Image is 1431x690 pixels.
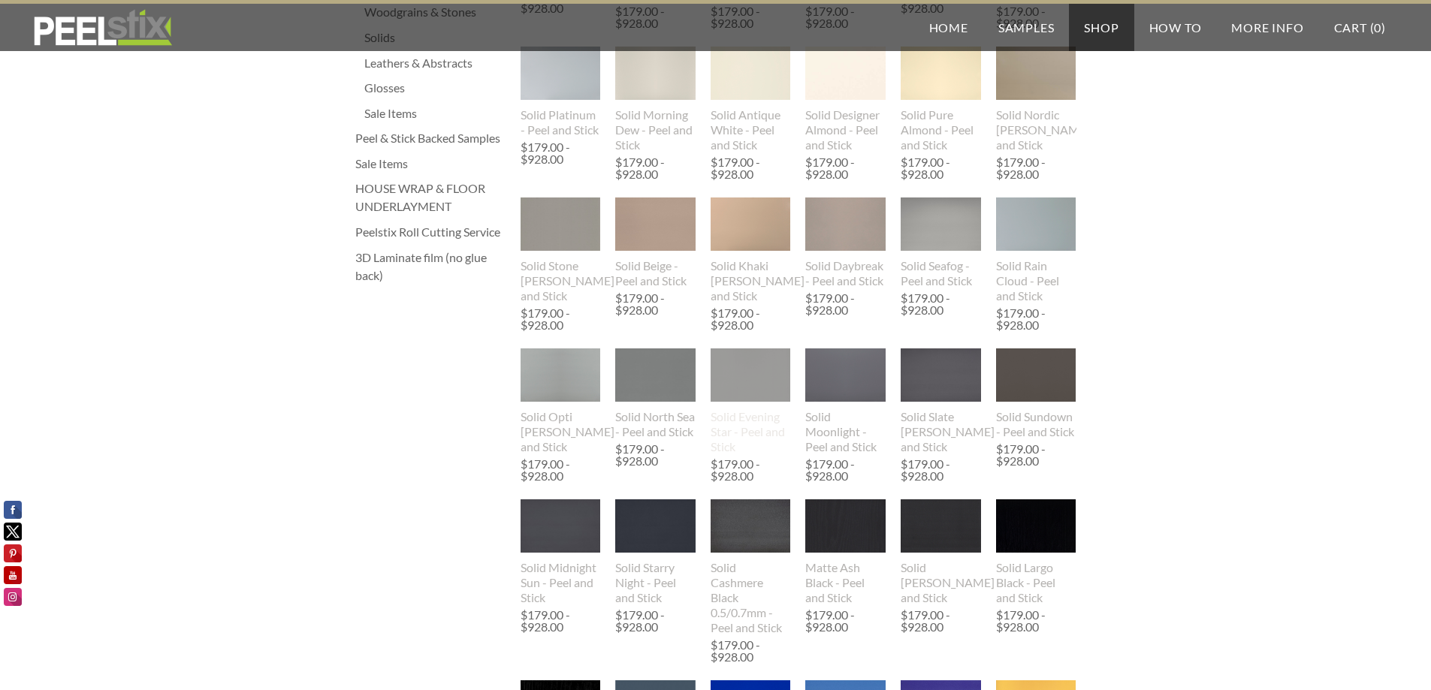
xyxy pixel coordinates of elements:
a: Solid Morning Dew - Peel and Stick [615,47,696,152]
a: Solid Antique White - Peel and Stick [711,47,791,152]
img: s832171791223022656_p564_i1_w400.jpeg [615,47,696,100]
div: $179.00 - $928.00 [805,156,882,180]
a: Cart (0) [1319,4,1401,51]
div: $179.00 - $928.00 [711,156,787,180]
div: $179.00 - $928.00 [996,156,1073,180]
a: Peel & Stick Backed Samples [355,129,506,147]
a: Solid Midnight Sun - Peel and Stick [521,499,601,604]
a: Sale Items [364,104,506,122]
div: $179.00 - $928.00 [901,458,977,482]
div: Solid Daybreak - Peel and Stick [805,258,886,288]
div: $179.00 - $928.00 [996,609,1073,633]
a: Solid Cashmere Black 0.5/0.7mm - Peel and Stick [711,499,791,634]
a: Sale Items [355,155,506,173]
a: Solid Designer Almond - Peel and Stick [805,47,886,152]
a: Solid Rain Cloud - Peel and Stick [996,197,1076,303]
div: Solid Cashmere Black 0.5/0.7mm - Peel and Stick [711,560,791,635]
div: Solid Rain Cloud - Peel and Stick [996,258,1076,303]
div: $179.00 - $928.00 [615,156,692,180]
a: Solid Moonlight - Peel and Stick [805,348,886,453]
a: Shop [1069,4,1134,51]
img: s832171791223022656_p834_i1_w640.jpeg [901,197,981,251]
img: s832171791223022656_p568_i1_w400.jpeg [521,47,601,100]
a: How To [1134,4,1217,51]
div: Solid Starry Night - Peel and Stick [615,560,696,605]
div: $179.00 - $928.00 [521,141,597,165]
img: s832171791223022656_p799_i1_w640.jpeg [805,475,886,579]
div: Solid [PERSON_NAME] and Stick [901,560,981,605]
div: Solid Opti [PERSON_NAME] and Stick [521,409,601,454]
img: s832171791223022656_p554_i1_w390.jpeg [711,46,791,101]
a: Solid Sundown - Peel and Stick [996,348,1076,438]
a: Peelstix Roll Cutting Service [355,223,506,241]
img: s832171791223022656_p573_i2_w2048.jpeg [615,499,696,553]
div: $179.00 - $928.00 [711,639,787,663]
div: Solid Morning Dew - Peel and Stick [615,107,696,152]
div: $179.00 - $928.00 [521,609,597,633]
a: Solid Pure Almond - Peel and Stick [901,47,981,152]
a: Solid Nordic [PERSON_NAME] and Stick [996,47,1076,152]
img: s832171791223022656_p929_i1_w2048.jpeg [711,499,791,553]
a: More Info [1216,4,1318,51]
a: Solid Opti [PERSON_NAME] and Stick [521,348,601,453]
a: Solid Beige - Peel and Stick [615,197,696,288]
img: s832171791223022656_p565_i1_w400.jpeg [996,47,1076,100]
div: $179.00 - $928.00 [996,443,1073,467]
div: Solid Stone [PERSON_NAME] and Stick [521,258,601,303]
div: Solid Sundown - Peel and Stick [996,409,1076,439]
div: Solid Midnight Sun - Peel and Stick [521,560,601,605]
img: s832171791223022656_p574_i1_w400.jpeg [996,348,1076,402]
img: s832171791223022656_p566_i1_w400.jpeg [521,348,601,402]
img: s832171791223022656_p569_i1_w400.jpeg [901,47,981,100]
div: Solid North Sea - Peel and Stick [615,409,696,439]
img: s832171791223022656_p570_i1_w400.jpeg [996,197,1076,251]
div: $179.00 - $928.00 [805,458,882,482]
img: REFACE SUPPLIES [30,9,175,47]
a: Solid North Sea - Peel and Stick [615,348,696,438]
img: s832171791223022656_p925_i1_w2048.jpeg [521,499,601,553]
div: Solid Slate [PERSON_NAME] and Stick [901,409,981,454]
div: Solid Antique White - Peel and Stick [711,107,791,152]
div: $179.00 - $928.00 [521,307,597,331]
div: $179.00 - $928.00 [996,307,1073,331]
a: Solid Slate [PERSON_NAME] and Stick [901,348,981,453]
div: Leathers & Abstracts [364,54,506,72]
img: s832171791223022656_p555_i1_w400.jpeg [901,499,981,553]
img: s832171791223022656_p558_i2_w400.jpeg [805,34,886,114]
div: Solid Moonlight - Peel and Stick [805,409,886,454]
a: Solid [PERSON_NAME] and Stick [901,499,981,604]
div: 3D Laminate film (no glue back) [355,249,506,285]
a: Solid Largo Black - Peel and Stick [996,499,1076,604]
div: Solid Nordic [PERSON_NAME] and Stick [996,107,1076,152]
div: $179.00 - $928.00 [615,292,692,316]
img: s832171791223022656_p561_i1_w400.jpeg [711,197,791,251]
a: Solid Daybreak - Peel and Stick [805,197,886,288]
span: 0 [1374,20,1381,35]
a: Solid Seafog - Peel and Stick [901,197,981,288]
div: $179.00 - $928.00 [805,609,882,633]
div: $179.00 - $928.00 [615,443,692,467]
div: Solid Platinum - Peel and Stick [521,107,601,137]
div: $179.00 - $928.00 [901,609,977,633]
a: Solid Platinum - Peel and Stick [521,47,601,137]
div: Solid Seafog - Peel and Stick [901,258,981,288]
a: Solid Evening Star - Peel and Stick [711,348,791,453]
div: Solid Khaki [PERSON_NAME] and Stick [711,258,791,303]
a: Home [914,4,983,51]
img: s832171791223022656_p562_i1_w400.jpeg [996,499,1076,553]
img: s832171791223022656_p898_i1_w2048.jpeg [901,348,981,402]
div: $179.00 - $928.00 [901,292,977,316]
a: Matte Ash Black - Peel and Stick [805,499,886,604]
a: Glosses [364,79,506,97]
div: Solid Designer Almond - Peel and Stick [805,107,886,152]
img: s832171791223022656_p557_i1_w432.jpeg [805,197,886,251]
a: HOUSE WRAP & FLOOR UNDERLAYMENT [355,179,506,215]
div: Solid Largo Black - Peel and Stick [996,560,1076,605]
div: $179.00 - $928.00 [521,458,597,482]
div: $179.00 - $928.00 [805,292,882,316]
